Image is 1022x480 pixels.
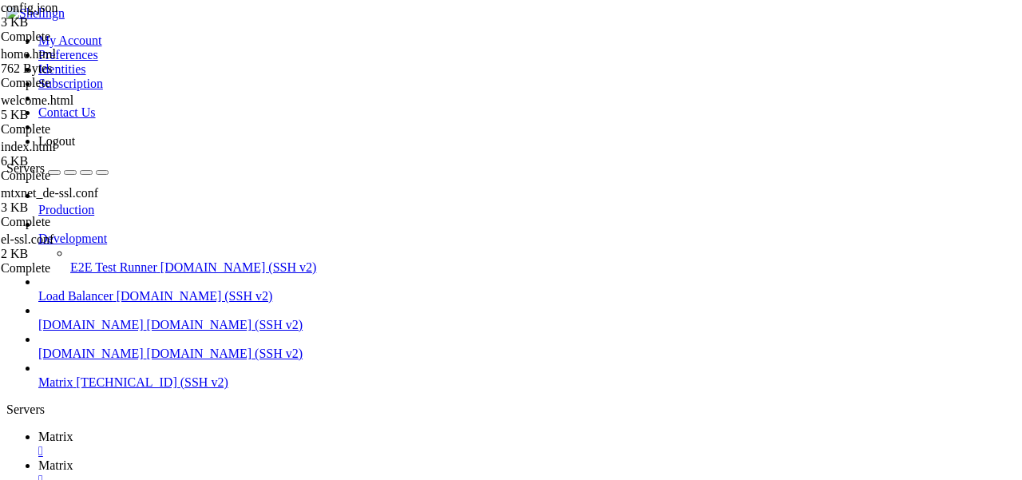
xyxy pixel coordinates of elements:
div: 2 KB [1,247,160,261]
span: home.html [1,47,56,61]
div: 5 KB [1,108,160,122]
div: Complete [1,76,160,90]
div: Complete [1,169,160,183]
div: 6 KB [1,154,160,169]
div: Complete [1,215,160,229]
div: 3 KB [1,200,160,215]
span: config.json [1,1,58,14]
span: index.html [1,140,160,169]
div: Complete [1,30,160,44]
div: 3 KB [1,15,160,30]
span: home.html [1,47,160,76]
span: config.json [1,1,160,30]
div: Complete [1,122,160,137]
span: index.html [1,140,56,153]
div: Complete [1,261,160,276]
span: welcome.html [1,93,160,122]
span: el-ssl.conf [1,232,53,246]
span: welcome.html [1,93,73,107]
span: mtxnet_de-ssl.conf [1,186,98,200]
span: el-ssl.conf [1,232,160,261]
div: 762 Bytes [1,61,160,76]
span: mtxnet_de-ssl.conf [1,186,160,215]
